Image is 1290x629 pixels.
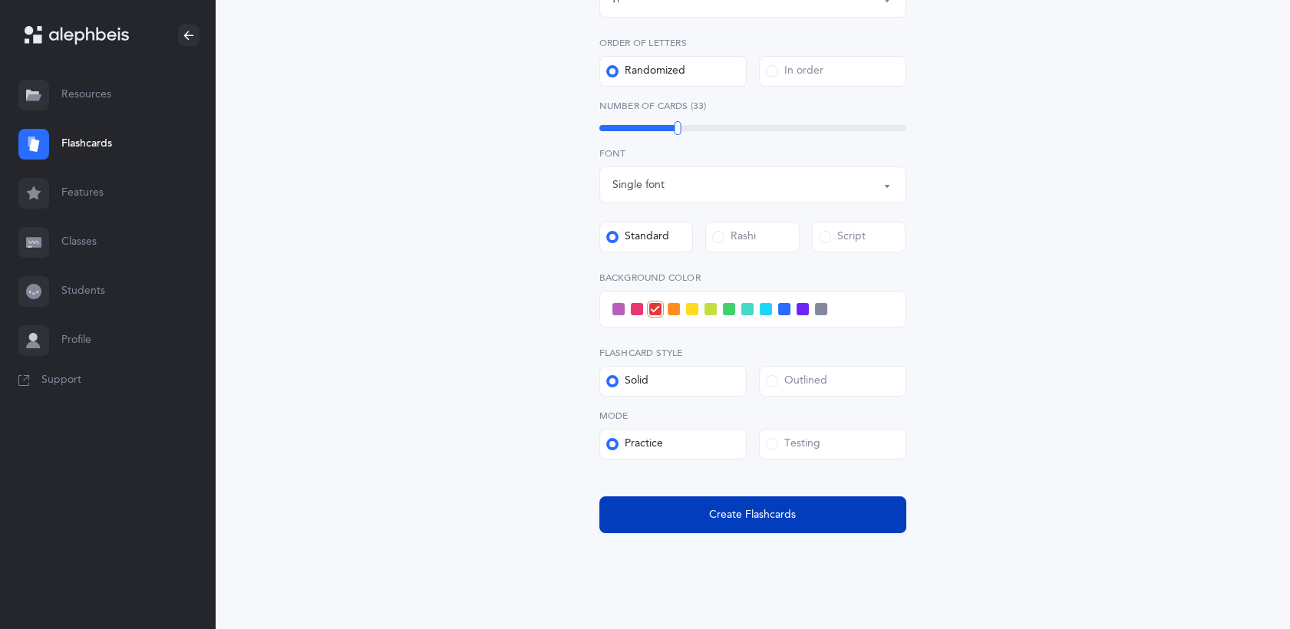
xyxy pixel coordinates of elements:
label: Background color [599,271,906,285]
label: Order of letters [599,36,906,50]
div: Randomized [606,64,685,79]
div: Single font [612,177,665,193]
div: Script [819,229,866,245]
div: Rashi [712,229,756,245]
button: Single font [599,166,906,203]
span: Create Flashcards [709,507,796,523]
span: Support [41,373,81,388]
div: Solid [606,374,648,389]
label: Mode [599,409,906,423]
div: Outlined [766,374,827,389]
label: Font [599,147,906,160]
div: Testing [766,436,820,452]
button: Create Flashcards [599,496,906,533]
div: In order [766,64,823,79]
label: Number of Cards (33) [599,99,906,113]
label: Flashcard Style [599,346,906,360]
div: Practice [606,436,663,452]
div: Standard [606,229,669,245]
